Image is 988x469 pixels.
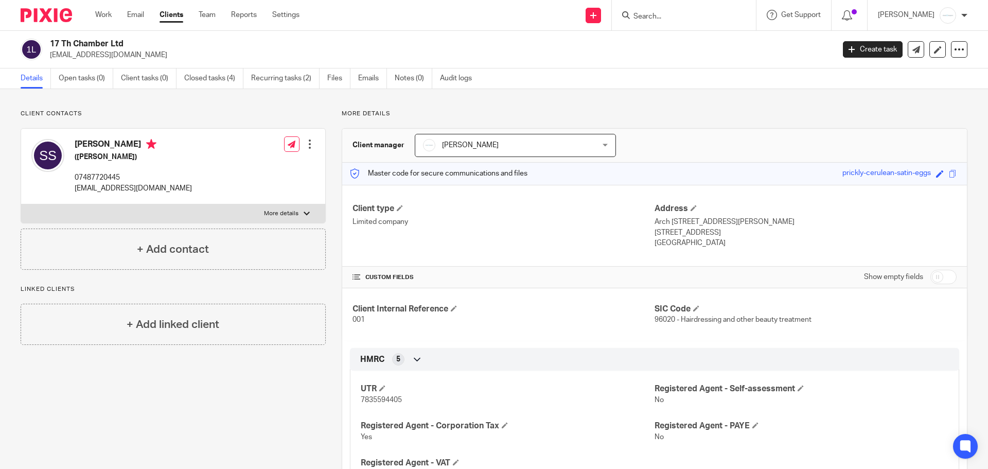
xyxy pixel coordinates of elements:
img: Cloud%20Keepers-05.png [940,7,956,24]
h2: 17 Th Chamber Ltd [50,39,672,49]
h3: Client manager [352,140,404,150]
span: 001 [352,316,365,323]
h4: Registered Agent - VAT [361,458,655,468]
a: Notes (0) [395,68,432,89]
span: No [655,433,664,441]
span: [PERSON_NAME] [442,142,499,149]
a: Settings [272,10,299,20]
input: Search [632,12,725,22]
a: Clients [160,10,183,20]
p: [EMAIL_ADDRESS][DOMAIN_NAME] [75,183,192,194]
h4: Registered Agent - Corporation Tax [361,421,655,431]
a: Files [327,68,350,89]
span: Yes [361,433,372,441]
h4: SIC Code [655,304,957,315]
h4: + Add contact [137,241,209,257]
p: Limited company [352,217,655,227]
a: Closed tasks (4) [184,68,243,89]
label: Show empty fields [864,272,923,282]
h4: Address [655,203,957,214]
img: svg%3E [21,39,42,60]
img: svg%3E [31,139,64,172]
p: Linked clients [21,285,326,293]
h4: Client Internal Reference [352,304,655,315]
h4: + Add linked client [127,317,219,333]
span: No [655,396,664,404]
a: Team [199,10,216,20]
h4: Client type [352,203,655,214]
img: Pixie [21,8,72,22]
h5: ([PERSON_NAME]) [75,152,192,162]
img: Cloud%20Keepers-05.png [423,139,435,151]
p: [STREET_ADDRESS] [655,228,957,238]
a: Work [95,10,112,20]
a: Open tasks (0) [59,68,113,89]
div: prickly-cerulean-satin-eggs [842,168,931,180]
a: Details [21,68,51,89]
p: Client contacts [21,110,326,118]
span: 5 [396,354,400,364]
p: [EMAIL_ADDRESS][DOMAIN_NAME] [50,50,827,60]
a: Emails [358,68,387,89]
span: 7835594405 [361,396,402,404]
span: Get Support [781,11,821,19]
a: Recurring tasks (2) [251,68,320,89]
p: More details [264,210,298,218]
p: Arch [STREET_ADDRESS][PERSON_NAME] [655,217,957,227]
a: Client tasks (0) [121,68,177,89]
a: Email [127,10,144,20]
p: 07487720445 [75,172,192,183]
p: Master code for secure communications and files [350,168,527,179]
a: Audit logs [440,68,480,89]
h4: [PERSON_NAME] [75,139,192,152]
i: Primary [146,139,156,149]
h4: UTR [361,384,655,394]
p: [GEOGRAPHIC_DATA] [655,238,957,248]
p: [PERSON_NAME] [878,10,934,20]
h4: Registered Agent - Self-assessment [655,384,948,394]
h4: Registered Agent - PAYE [655,421,948,431]
h4: CUSTOM FIELDS [352,273,655,282]
p: More details [342,110,967,118]
span: HMRC [360,354,384,365]
span: 96020 - Hairdressing and other beauty treatment [655,316,811,323]
a: Create task [843,41,903,58]
a: Reports [231,10,257,20]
